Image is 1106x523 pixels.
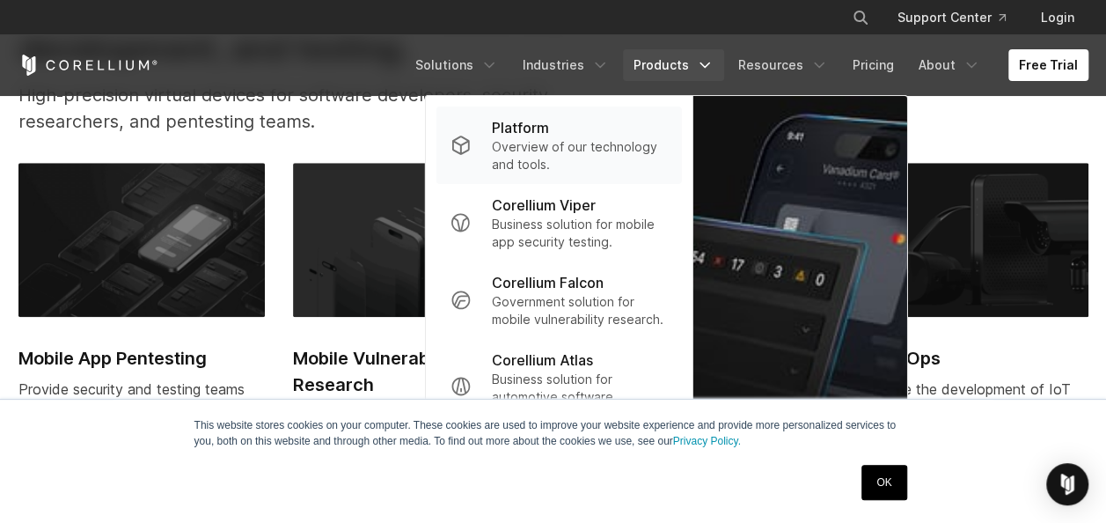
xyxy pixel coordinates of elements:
a: Corellium Atlas Business solution for automotive software development. [436,339,681,434]
h2: IoT DevOps [842,345,1088,372]
p: Corellium Viper [492,195,596,216]
h2: Mobile Vulnerability Research [293,345,539,398]
p: Business solution for automotive software development. [492,371,667,424]
p: This website stores cookies on your computer. These cookies are used to improve your website expe... [194,417,912,449]
div: Navigation Menu [831,2,1088,33]
a: Solutions [405,49,509,81]
a: Privacy Policy. [673,435,741,447]
a: Pricing [842,49,905,81]
a: MATRIX Technology Mobile app testing and reporting automation. [692,96,907,522]
div: Navigation Menu [405,49,1088,81]
p: Government solution for mobile vulnerability research. [492,293,667,328]
h2: Mobile App Pentesting [18,345,265,372]
img: IoT DevOps [842,163,1088,316]
p: High-precision virtual devices for software developers, security researchers, and pentesting teams. [18,82,619,135]
img: Matrix_WebNav_1x [692,96,907,522]
button: Search [845,2,876,33]
p: Corellium Atlas [492,350,593,371]
a: About [908,49,991,81]
div: Open Intercom Messenger [1046,463,1088,505]
a: OK [861,465,906,500]
a: Corellium Falcon Government solution for mobile vulnerability research. [436,261,681,339]
a: Products [623,49,724,81]
p: Platform [492,117,549,138]
img: Mobile Vulnerability Research [293,163,539,316]
a: Resources [728,49,839,81]
img: Mobile App Pentesting [18,163,265,316]
p: Corellium Falcon [492,272,604,293]
a: Support Center [883,2,1020,33]
a: Corellium Viper Business solution for mobile app security testing. [436,184,681,261]
p: Business solution for mobile app security testing. [492,216,667,251]
a: Platform Overview of our technology and tools. [436,107,681,184]
a: Corellium Home [18,55,158,76]
a: Login [1027,2,1088,33]
p: Overview of our technology and tools. [492,138,667,173]
a: Industries [512,49,619,81]
a: Free Trial [1008,49,1088,81]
